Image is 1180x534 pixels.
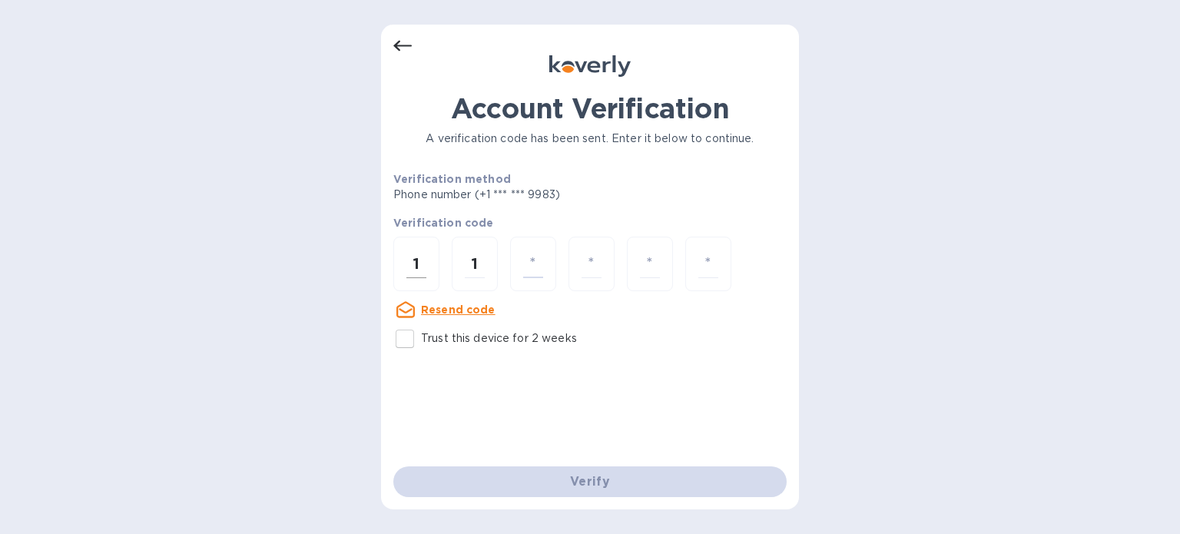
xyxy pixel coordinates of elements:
[393,187,678,203] p: Phone number (+1 *** *** 9983)
[421,303,496,316] u: Resend code
[421,330,577,347] p: Trust this device for 2 weeks
[393,131,787,147] p: A verification code has been sent. Enter it below to continue.
[393,92,787,124] h1: Account Verification
[393,173,511,185] b: Verification method
[393,215,787,231] p: Verification code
